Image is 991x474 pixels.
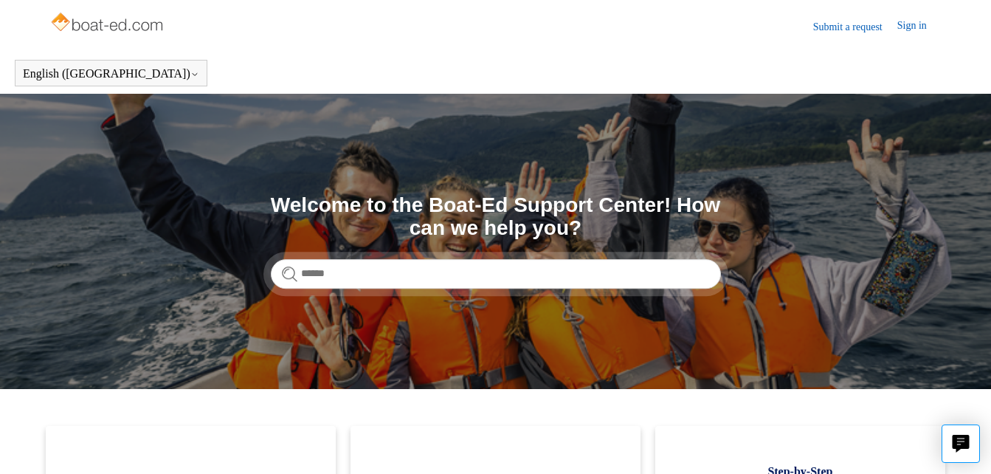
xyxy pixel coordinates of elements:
[23,67,199,80] button: English ([GEOGRAPHIC_DATA])
[271,194,721,240] h1: Welcome to the Boat-Ed Support Center! How can we help you?
[897,18,942,35] a: Sign in
[942,425,980,463] button: Live chat
[813,19,897,35] a: Submit a request
[49,9,167,38] img: Boat-Ed Help Center home page
[271,259,721,289] input: Search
